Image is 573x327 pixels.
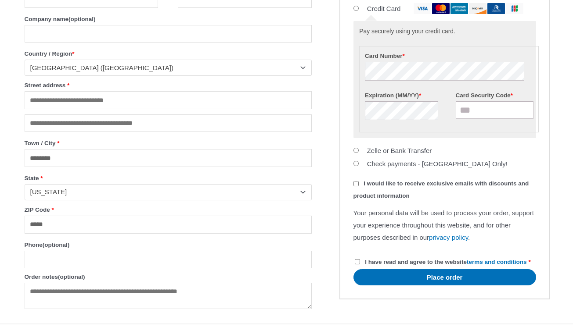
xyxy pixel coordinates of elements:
[365,50,533,62] label: Card Number
[432,3,450,14] img: mastercard
[25,271,312,283] label: Order notes
[30,64,298,72] span: United States (US)
[528,259,530,265] abbr: required
[353,269,536,285] button: Place order
[25,204,312,216] label: ZIP Code
[353,181,359,186] input: I would like to receive exclusive emails with discounts and product information
[58,274,85,280] span: (optional)
[487,3,505,14] img: dinersclub
[359,46,539,132] fieldset: Payment Info
[25,48,312,60] label: Country / Region
[359,27,530,36] p: Pay securely using your credit card.
[467,259,527,265] a: terms and conditions
[25,137,312,149] label: Town / City
[43,242,69,248] span: (optional)
[25,79,312,91] label: Street address
[450,3,468,14] img: amex
[25,239,312,251] label: Phone
[25,172,312,184] label: State
[25,13,312,25] label: Company name
[456,89,533,101] label: Card Security Code
[414,3,431,14] img: visa
[25,60,312,76] span: Country / Region
[365,89,443,101] label: Expiration (MM/YY)
[429,234,468,241] a: privacy policy
[506,3,523,14] img: jcb
[367,147,432,154] label: Zelle or Bank Transfer
[30,188,298,196] span: Wyoming
[469,3,487,14] img: discover
[68,16,95,22] span: (optional)
[367,160,508,167] label: Check payments - [GEOGRAPHIC_DATA] Only!
[353,180,529,199] span: I would like to receive exclusive emails with discounts and product information
[367,5,523,12] label: Credit Card
[355,259,360,264] input: I have read and agree to the websiteterms and conditions *
[365,259,526,265] span: I have read and agree to the website
[353,207,536,244] p: Your personal data will be used to process your order, support your experience throughout this we...
[25,184,312,200] span: State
